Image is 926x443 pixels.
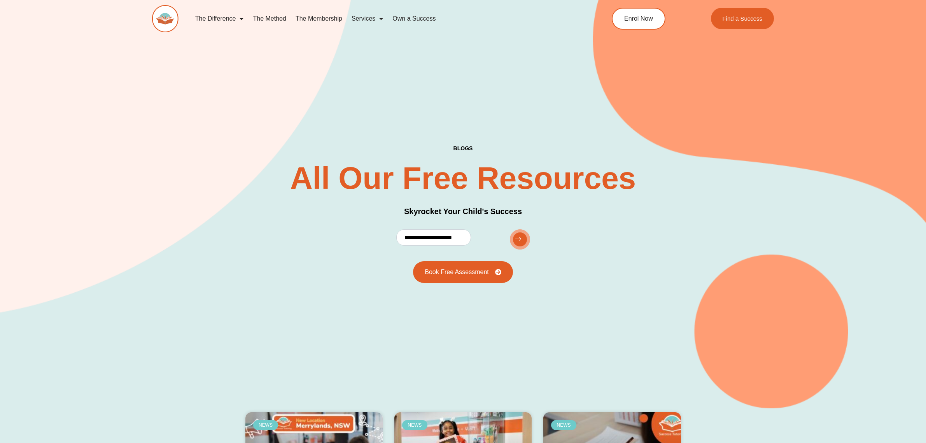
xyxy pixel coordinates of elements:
[248,10,291,28] a: The Method
[290,163,636,194] h2: All Our Free Resources​
[413,261,513,283] a: Book Free Assessment
[191,10,249,28] a: The Difference
[723,16,763,21] span: Find a Success
[402,420,427,430] div: News
[624,16,653,22] span: Enrol Now
[396,229,471,246] input: email
[425,269,489,275] span: Book Free Assessment
[388,10,440,28] a: Own a Success
[711,8,774,29] a: Find a Success
[453,146,473,151] p: BLOGS
[291,10,347,28] a: The Membership
[253,420,278,430] div: News
[612,8,665,30] a: Enrol Now
[510,229,530,250] button: submit
[347,10,388,28] a: Services
[551,420,576,430] div: News
[191,10,576,28] nav: Menu
[404,207,522,216] span: Skyrocket Your Child's Success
